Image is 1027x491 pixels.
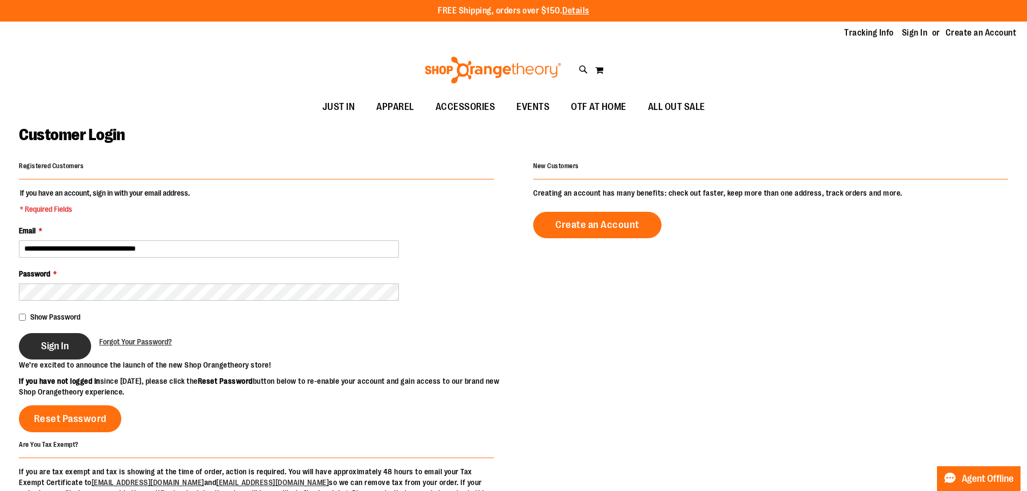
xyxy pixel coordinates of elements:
a: [EMAIL_ADDRESS][DOMAIN_NAME] [216,478,329,487]
p: We’re excited to announce the launch of the new Shop Orangetheory store! [19,359,514,370]
legend: If you have an account, sign in with your email address. [19,188,191,215]
a: [EMAIL_ADDRESS][DOMAIN_NAME] [92,478,204,487]
strong: Reset Password [198,377,253,385]
span: Password [19,269,50,278]
span: Reset Password [34,413,107,425]
span: Email [19,226,36,235]
a: Sign In [902,27,928,39]
span: Show Password [30,313,80,321]
p: FREE Shipping, orders over $150. [438,5,589,17]
button: Sign In [19,333,91,359]
span: ALL OUT SALE [648,95,705,119]
span: JUST IN [322,95,355,119]
span: Create an Account [555,219,639,231]
strong: Registered Customers [19,162,84,170]
span: Forgot Your Password? [99,337,172,346]
strong: Are You Tax Exempt? [19,440,79,448]
strong: If you have not logged in [19,377,100,385]
p: Creating an account has many benefits: check out faster, keep more than one address, track orders... [533,188,1008,198]
span: ACCESSORIES [436,95,495,119]
span: OTF AT HOME [571,95,626,119]
a: Create an Account [946,27,1017,39]
span: Customer Login [19,126,125,144]
span: Agent Offline [962,474,1014,484]
span: APPAREL [376,95,414,119]
a: Forgot Your Password? [99,336,172,347]
button: Agent Offline [937,466,1021,491]
a: Reset Password [19,405,121,432]
a: Tracking Info [844,27,894,39]
p: since [DATE], please click the button below to re-enable your account and gain access to our bran... [19,376,514,397]
span: Sign In [41,340,69,352]
img: Shop Orangetheory [423,57,563,84]
a: Details [562,6,589,16]
span: * Required Fields [20,204,190,215]
strong: New Customers [533,162,579,170]
span: EVENTS [516,95,549,119]
a: Create an Account [533,212,661,238]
